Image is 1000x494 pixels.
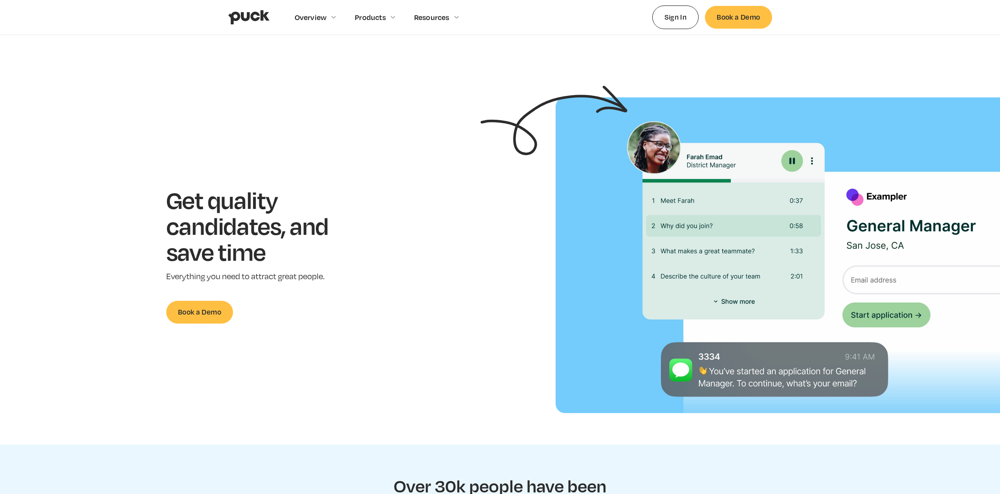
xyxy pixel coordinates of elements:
[414,13,450,22] div: Resources
[166,271,353,282] p: Everything you need to attract great people.
[166,301,233,323] a: Book a Demo
[166,187,353,264] h1: Get quality candidates, and save time
[295,13,327,22] div: Overview
[652,5,699,29] a: Sign In
[355,13,386,22] div: Products
[705,6,772,28] a: Book a Demo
